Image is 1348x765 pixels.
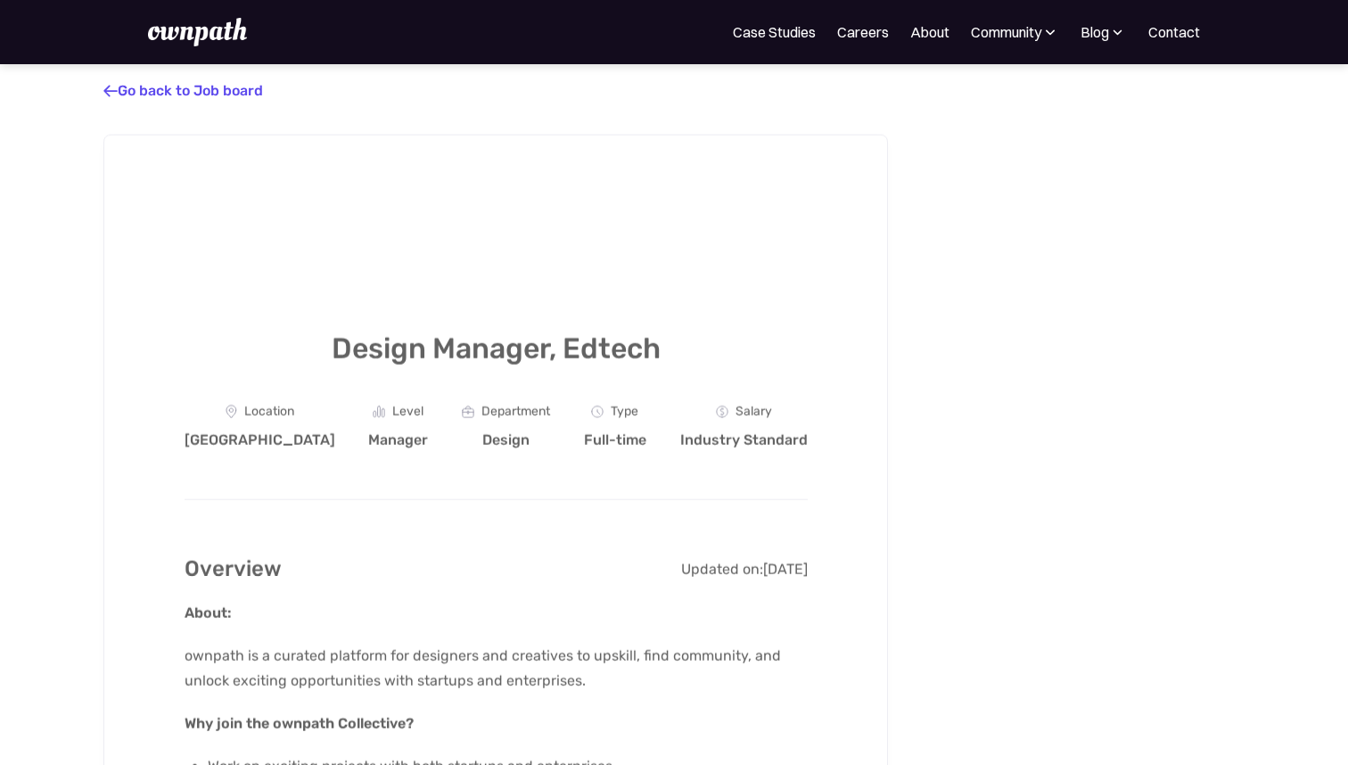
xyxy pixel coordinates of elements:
[185,432,335,449] div: [GEOGRAPHIC_DATA]
[584,432,646,449] div: Full-time
[1081,21,1109,43] div: Blog
[392,405,423,419] div: Level
[185,601,808,626] p: ‍
[185,605,232,621] strong: About:
[103,82,118,100] span: 
[226,405,237,419] img: Location Icon - Job Board X Webflow Template
[716,406,728,418] img: Money Icon - Job Board X Webflow Template
[481,405,550,419] div: Department
[611,405,638,419] div: Type
[1148,21,1200,43] a: Contact
[462,406,474,417] img: Portfolio Icon - Job Board X Webflow Template
[1081,21,1127,43] div: Blog
[591,406,604,418] img: Clock Icon - Job Board X Webflow Template
[681,560,763,578] div: Updated on:
[910,21,949,43] a: About
[185,644,808,694] p: ownpath is a curated platform for designers and creatives to upskill, find community, and unlock ...
[482,432,530,449] div: Design
[680,432,808,449] div: Industry Standard
[103,82,263,99] a: Go back to Job board
[185,552,282,587] h2: Overview
[185,328,808,369] h1: Design Manager, Edtech
[736,405,772,419] div: Salary
[244,405,294,419] div: Location
[368,432,428,449] div: Manager
[837,21,889,43] a: Careers
[971,21,1059,43] div: Community
[733,21,816,43] a: Case Studies
[763,560,808,578] div: [DATE]
[971,21,1041,43] div: Community
[373,406,385,418] img: Graph Icon - Job Board X Webflow Template
[185,715,414,732] strong: Why join the ownpath Collective?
